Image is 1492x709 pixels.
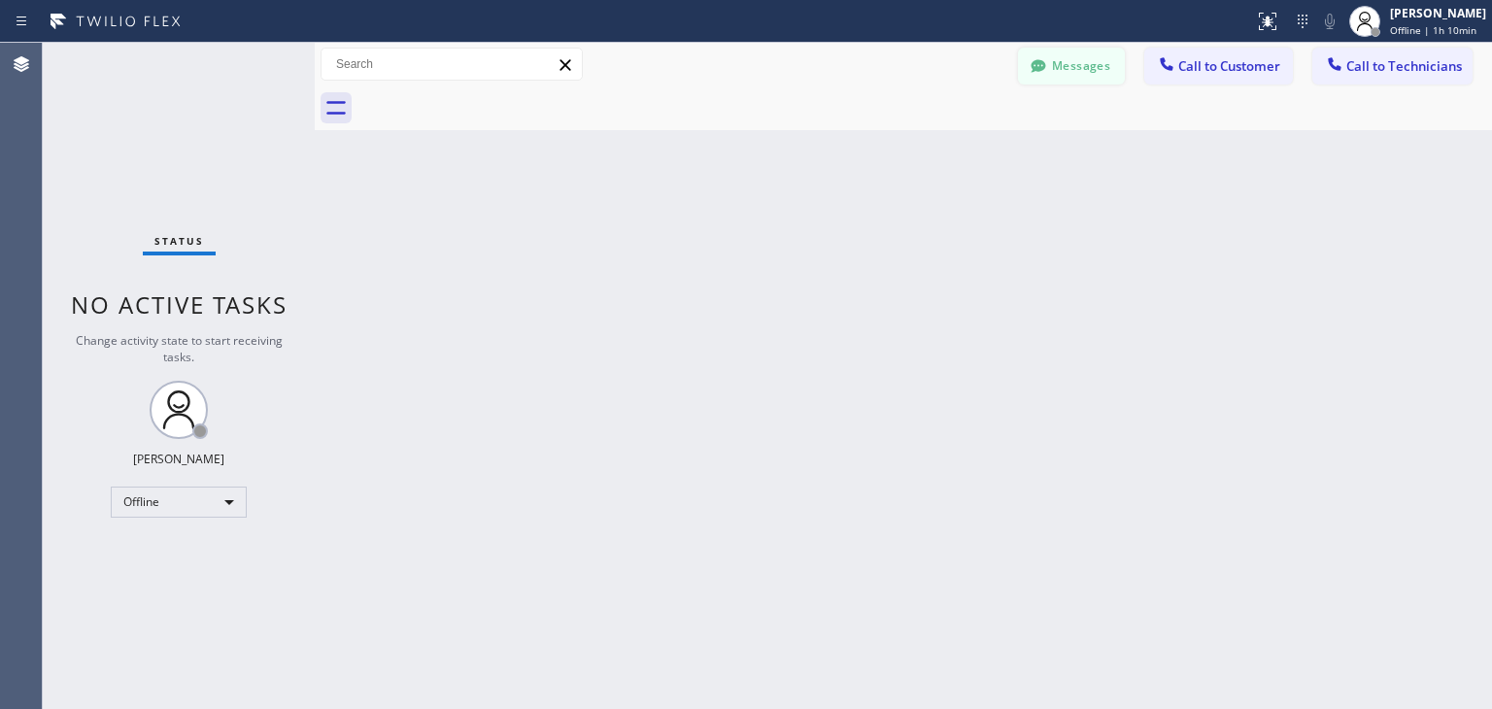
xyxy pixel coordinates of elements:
button: Mute [1316,8,1343,35]
span: Call to Customer [1178,57,1280,75]
span: Change activity state to start receiving tasks. [76,332,283,365]
span: Status [154,234,204,248]
input: Search [322,49,582,80]
div: [PERSON_NAME] [133,451,224,467]
button: Call to Customer [1144,48,1293,84]
button: Messages [1018,48,1125,84]
span: No active tasks [71,288,288,321]
div: Offline [111,487,247,518]
span: Call to Technicians [1346,57,1462,75]
span: Offline | 1h 10min [1390,23,1476,37]
button: Call to Technicians [1312,48,1473,84]
div: [PERSON_NAME] [1390,5,1486,21]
